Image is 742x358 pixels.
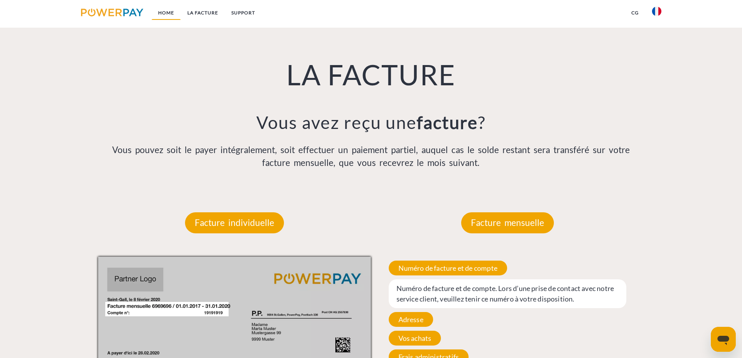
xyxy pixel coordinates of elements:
img: fr [652,7,661,16]
span: Vos achats [389,331,441,346]
p: Facture mensuelle [461,212,554,233]
p: Vous pouvez soit le payer intégralement, soit effectuer un paiement partiel, auquel cas le solde ... [98,143,644,170]
b: facture [417,112,478,133]
span: Numéro de facture et de compte [389,261,507,275]
h3: Vous avez reçu une ? [98,111,644,133]
span: Numéro de facture et de compte. Lors d’une prise de contact avec notre service client, veuillez t... [389,279,627,308]
span: Adresse [389,312,433,327]
a: Support [225,6,262,20]
img: logo-powerpay.svg [81,9,144,16]
a: Home [152,6,181,20]
p: Facture individuelle [185,212,284,233]
h1: LA FACTURE [98,57,644,92]
a: CG [625,6,645,20]
a: LA FACTURE [181,6,225,20]
iframe: Bouton de lancement de la fenêtre de messagerie [711,327,736,352]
